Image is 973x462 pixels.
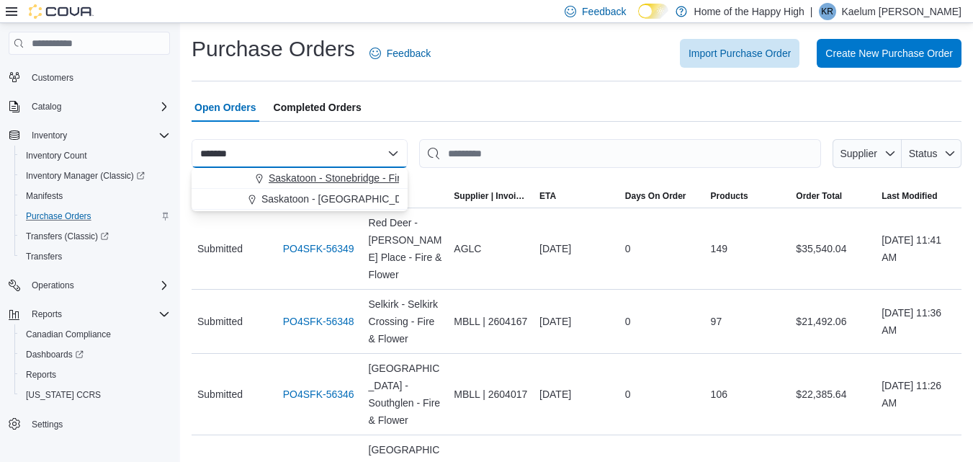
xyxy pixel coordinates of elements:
[26,277,170,294] span: Operations
[448,307,534,336] div: MBLL | 2604167
[26,329,111,340] span: Canadian Compliance
[192,35,355,63] h1: Purchase Orders
[20,187,170,205] span: Manifests
[197,240,243,257] span: Submitted
[26,416,68,433] a: Settings
[448,185,534,208] button: Supplier | Invoice Number
[705,185,791,208] button: Products
[539,190,556,202] span: ETA
[711,240,727,257] span: 149
[3,414,176,435] button: Settings
[534,380,619,409] div: [DATE]
[14,385,176,405] button: [US_STATE] CCRS
[26,277,80,294] button: Operations
[20,228,115,245] a: Transfers (Classic)
[14,226,176,246] a: Transfers (Classic)
[3,125,176,146] button: Inventory
[197,386,243,403] span: Submitted
[32,72,73,84] span: Customers
[14,206,176,226] button: Purchase Orders
[625,386,631,403] span: 0
[197,313,243,330] span: Submitted
[20,147,93,164] a: Inventory Count
[26,190,63,202] span: Manifests
[20,326,170,343] span: Canadian Compliance
[582,4,626,19] span: Feedback
[14,186,176,206] button: Manifests
[20,167,151,185] a: Inventory Manager (Classic)
[26,231,109,242] span: Transfers (Classic)
[819,3,836,20] div: Kaelum Rudy
[269,171,449,185] span: Saskatoon - Stonebridge - Fire & Flower
[20,208,170,225] span: Purchase Orders
[192,168,408,189] button: Saskatoon - Stonebridge - Fire & Flower
[876,298,961,345] div: [DATE] 11:36 AM
[454,190,528,202] span: Supplier | Invoice Number
[876,185,961,208] button: Last Modified
[534,185,619,208] button: ETA
[790,234,876,263] div: $35,540.04
[534,307,619,336] div: [DATE]
[20,326,117,343] a: Canadian Compliance
[26,98,67,115] button: Catalog
[680,39,799,68] button: Import Purchase Order
[448,380,534,409] div: MBLL | 2604017
[810,3,813,20] p: |
[26,415,170,433] span: Settings
[821,3,833,20] span: KR
[14,146,176,166] button: Inventory Count
[14,166,176,186] a: Inventory Manager (Classic)
[274,93,362,122] span: Completed Orders
[20,366,62,383] a: Reports
[3,66,176,87] button: Customers
[32,280,74,291] span: Operations
[192,168,408,210] div: Choose from the following options
[32,419,63,430] span: Settings
[20,248,170,265] span: Transfers
[902,139,961,168] button: Status
[882,190,937,202] span: Last Modified
[26,306,68,323] button: Reports
[32,101,61,112] span: Catalog
[3,97,176,117] button: Catalog
[29,4,94,19] img: Cova
[689,46,791,61] span: Import Purchase Order
[790,307,876,336] div: $21,492.06
[625,240,631,257] span: 0
[711,313,722,330] span: 97
[20,147,170,164] span: Inventory Count
[638,4,668,19] input: Dark Mode
[364,39,436,68] a: Feedback
[32,130,67,141] span: Inventory
[283,313,354,330] a: PO4SFK-56348
[20,167,170,185] span: Inventory Manager (Classic)
[26,127,73,144] button: Inventory
[840,148,877,159] span: Supplier
[619,185,705,208] button: Days On Order
[20,346,89,363] a: Dashboards
[876,371,961,417] div: [DATE] 11:26 AM
[625,190,686,202] span: Days On Order
[26,68,170,86] span: Customers
[694,3,804,20] p: Home of the Happy High
[20,346,170,363] span: Dashboards
[26,69,79,86] a: Customers
[26,306,170,323] span: Reports
[3,304,176,324] button: Reports
[20,228,170,245] span: Transfers (Classic)
[20,208,97,225] a: Purchase Orders
[14,246,176,267] button: Transfers
[20,187,68,205] a: Manifests
[26,369,56,381] span: Reports
[419,139,821,168] input: This is a search bar. After typing your query, hit enter to filter the results lower in the page.
[369,360,443,429] span: [GEOGRAPHIC_DATA] - Southglen - Fire & Flower
[369,214,443,283] span: Red Deer - [PERSON_NAME] Place - Fire & Flower
[26,150,87,161] span: Inventory Count
[842,3,962,20] p: Kaelum [PERSON_NAME]
[26,98,170,115] span: Catalog
[711,190,748,202] span: Products
[711,386,727,403] span: 106
[790,380,876,409] div: $22,385.64
[817,39,961,68] button: Create New Purchase Order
